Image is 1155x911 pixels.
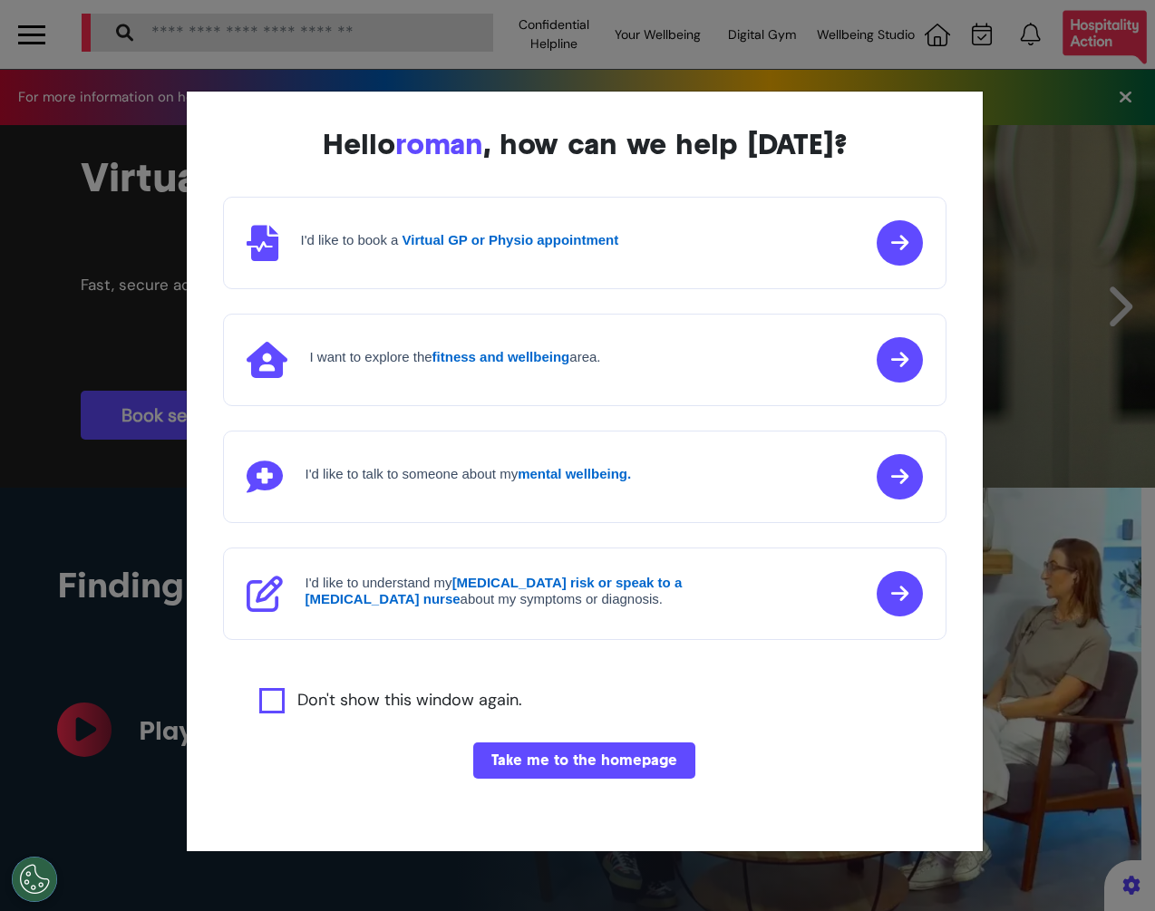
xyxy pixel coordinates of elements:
strong: fitness and wellbeing [432,349,570,364]
button: Take me to the homepage [473,742,695,779]
strong: Virtual GP or Physio appointment [403,232,619,247]
label: Don't show this window again. [297,688,522,713]
h4: I want to explore the area. [310,349,601,365]
div: Hello , how can we help [DATE]? [223,128,946,160]
strong: [MEDICAL_DATA] risk or speak to a [MEDICAL_DATA] nurse [306,575,683,606]
input: Agree to privacy policy [259,688,285,713]
button: Open Preferences [12,857,57,902]
h4: I'd like to talk to someone about my [306,466,632,482]
h4: I'd like to understand my about my symptoms or diagnosis. [306,575,741,607]
strong: mental wellbeing. [518,466,631,481]
h4: I'd like to book a [301,232,619,248]
span: roman [395,127,483,161]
